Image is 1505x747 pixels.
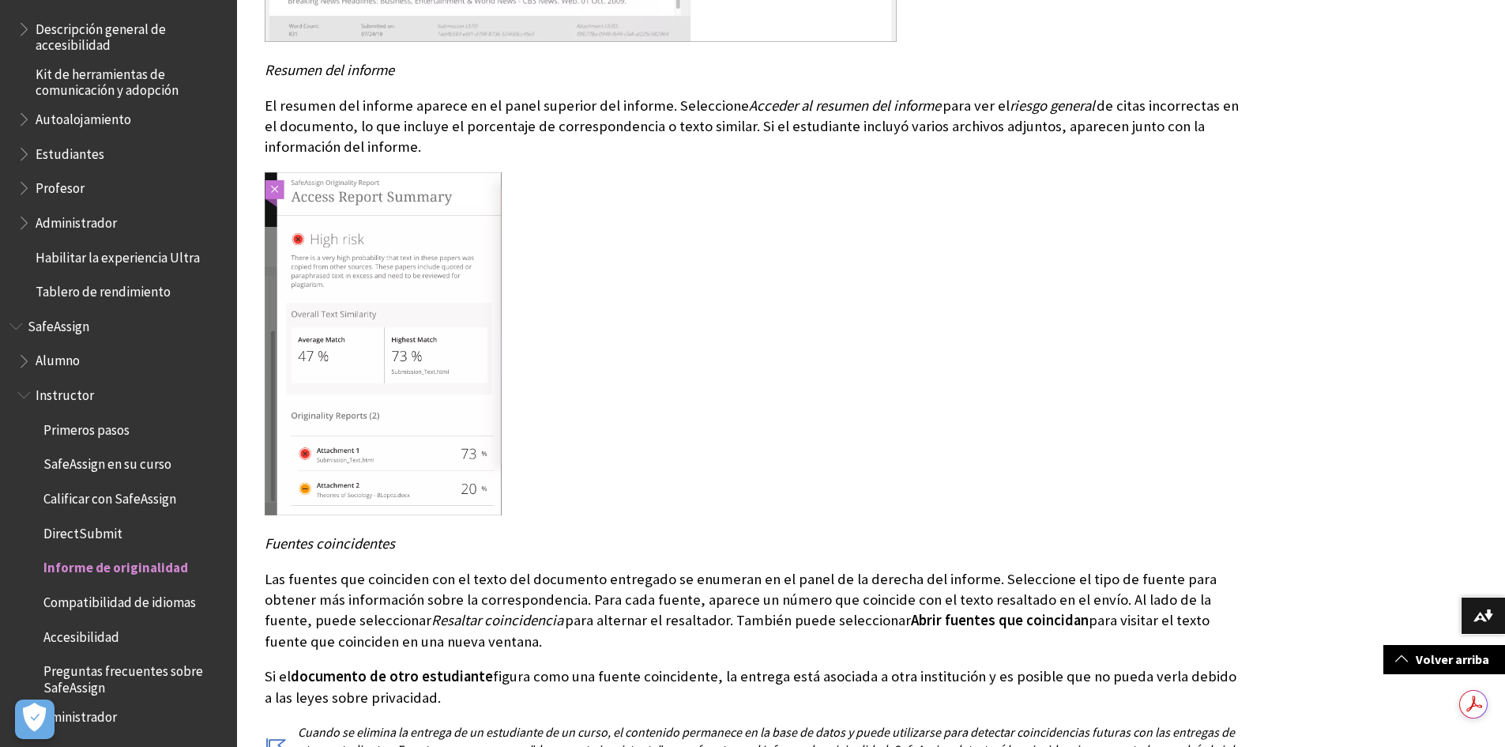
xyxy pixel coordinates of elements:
[36,348,80,369] span: Alumno
[9,313,228,730] nav: Book outline for Blackboard SafeAssign
[36,16,226,53] span: Descripción general de accesibilidad
[28,313,89,334] span: SafeAssign
[265,96,1244,158] p: El resumen del informe aparece en el panel superior del informe. Seleccione para ver el de citas ...
[15,700,55,739] button: Abrir preferencias
[36,704,117,725] span: Administrador
[749,96,941,115] span: Acceder al resumen del informe
[36,209,117,231] span: Administrador
[43,417,130,438] span: Primeros pasos
[265,534,395,553] span: Fuentes coincidentes
[36,382,94,403] span: Instructor
[43,451,171,473] span: SafeAssign en su curso
[36,141,104,162] span: Estudiantes
[36,106,131,127] span: Autoalojamiento
[265,569,1244,652] p: Las fuentes que coinciden con el texto del documento entregado se enumeran en el panel de la dere...
[43,520,122,541] span: DirectSubmit
[291,667,493,685] span: documento de otro estudiante
[36,244,200,266] span: Habilitar la experiencia Ultra
[36,278,171,300] span: Tablero de rendimiento
[431,611,563,629] span: Resaltar coincidencia
[265,61,394,79] span: Resumen del informe
[43,658,226,696] span: Preguntas frecuentes sobre SafeAssign
[1010,96,1095,115] span: riesgo general
[265,666,1244,707] p: Si el figura como una fuente coincidente, la entrega está asociada a otra institución y es posibl...
[43,624,119,645] span: Accesibilidad
[43,555,188,576] span: Informe de originalidad
[1383,645,1505,674] a: Volver arriba
[36,61,226,98] span: Kit de herramientas de comunicación y adopción
[43,485,176,507] span: Calificar con SafeAssign
[36,175,85,196] span: Profesor
[911,611,1089,629] span: Abrir fuentes que coincidan
[43,589,196,610] span: Compatibilidad de idiomas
